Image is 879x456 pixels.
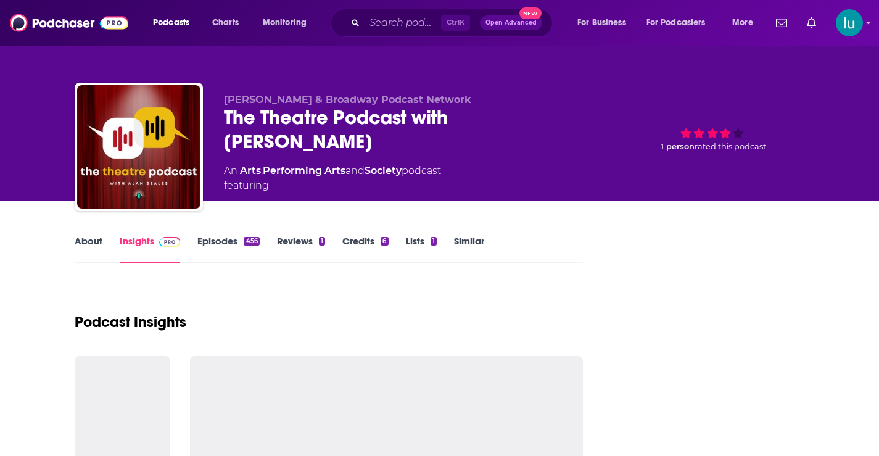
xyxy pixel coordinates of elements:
span: Charts [212,14,239,31]
img: Podchaser - Follow, Share and Rate Podcasts [10,11,128,35]
a: Arts [240,165,261,176]
img: User Profile [836,9,863,36]
span: Open Advanced [485,20,537,26]
div: Search podcasts, credits, & more... [342,9,564,37]
span: For Business [577,14,626,31]
a: Show notifications dropdown [802,12,821,33]
a: Similar [454,235,484,263]
a: Charts [204,13,246,33]
button: open menu [254,13,323,33]
span: Logged in as lusodano [836,9,863,36]
button: open menu [144,13,205,33]
span: More [732,14,753,31]
a: Episodes456 [197,235,259,263]
a: InsightsPodchaser Pro [120,235,181,263]
div: 456 [244,237,259,246]
span: Ctrl K [441,15,470,31]
span: and [345,165,365,176]
img: The Theatre Podcast with Alan Seales [77,85,200,209]
span: New [519,7,542,19]
input: Search podcasts, credits, & more... [365,13,441,33]
a: Lists1 [406,235,437,263]
button: open menu [569,13,642,33]
a: About [75,235,102,263]
a: Reviews1 [277,235,325,263]
span: Podcasts [153,14,189,31]
button: Show profile menu [836,9,863,36]
button: Open AdvancedNew [480,15,542,30]
span: For Podcasters [646,14,706,31]
a: Society [365,165,402,176]
a: Performing Arts [263,165,345,176]
span: Monitoring [263,14,307,31]
span: 1 person [661,142,695,151]
div: 6 [381,237,388,246]
span: [PERSON_NAME] & Broadway Podcast Network [224,94,471,106]
a: Show notifications dropdown [771,12,792,33]
button: open menu [724,13,769,33]
img: Podchaser Pro [159,237,181,247]
div: 1 [431,237,437,246]
div: 1 personrated this podcast [620,94,805,171]
div: 1 [319,237,325,246]
a: Credits6 [342,235,388,263]
span: , [261,165,263,176]
span: rated this podcast [695,142,766,151]
span: featuring [224,178,441,193]
div: An podcast [224,164,441,193]
button: open menu [638,13,724,33]
h1: Podcast Insights [75,313,186,331]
